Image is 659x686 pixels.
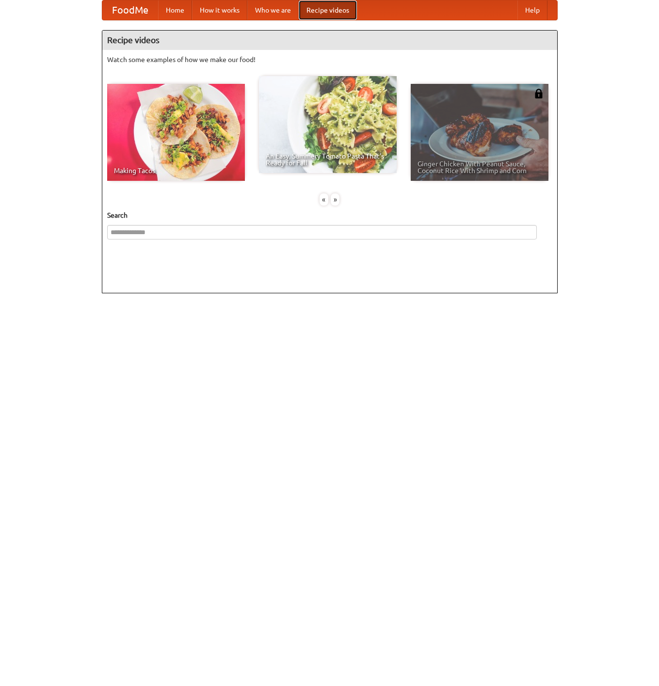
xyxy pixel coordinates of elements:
img: 483408.png [534,89,544,98]
a: Home [158,0,192,20]
a: FoodMe [102,0,158,20]
a: How it works [192,0,247,20]
span: Making Tacos [114,167,238,174]
h5: Search [107,210,552,220]
p: Watch some examples of how we make our food! [107,55,552,64]
a: Making Tacos [107,84,245,181]
span: An Easy, Summery Tomato Pasta That's Ready for Fall [266,153,390,166]
div: « [320,193,328,206]
a: Who we are [247,0,299,20]
div: » [331,193,339,206]
a: Help [517,0,547,20]
a: Recipe videos [299,0,357,20]
a: An Easy, Summery Tomato Pasta That's Ready for Fall [259,76,397,173]
h4: Recipe videos [102,31,557,50]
